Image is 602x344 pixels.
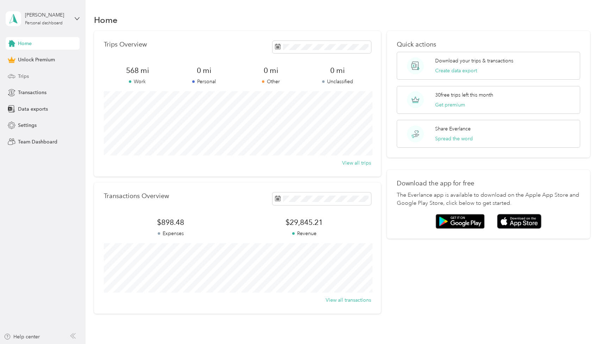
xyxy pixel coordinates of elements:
p: Download the app for free [397,180,580,187]
p: Trips Overview [104,41,147,48]
p: Quick actions [397,41,580,48]
p: Other [238,78,305,85]
span: Trips [18,73,29,80]
span: 0 mi [304,66,371,75]
p: Expenses [104,230,237,237]
p: Download your trips & transactions [435,57,513,64]
span: Team Dashboard [18,138,57,146]
span: Data exports [18,105,48,113]
p: Revenue [238,230,371,237]
p: Transactions Overview [104,192,169,200]
div: Personal dashboard [25,21,63,25]
h1: Home [94,16,118,24]
span: Home [18,40,32,47]
img: App store [497,214,541,229]
span: Settings [18,122,37,129]
span: Unlock Premium [18,56,55,63]
p: Unclassified [304,78,371,85]
p: Work [104,78,171,85]
p: Personal [171,78,238,85]
p: 30 free trips left this month [435,91,493,99]
button: Help center [4,333,40,340]
span: Transactions [18,89,46,96]
iframe: Everlance-gr Chat Button Frame [563,305,602,344]
img: Google play [435,214,485,229]
span: 0 mi [171,66,238,75]
button: Spread the word [435,135,473,142]
button: View all transactions [326,296,371,304]
div: [PERSON_NAME] [25,11,69,19]
button: Create data export [435,67,477,74]
button: Get premium [435,101,465,109]
p: The Everlance app is available to download on the Apple App Store and Google Play Store, click be... [397,191,580,208]
span: $898.48 [104,217,237,227]
button: View all trips [342,159,371,167]
p: Share Everlance [435,125,471,133]
span: 568 mi [104,66,171,75]
span: 0 mi [238,66,305,75]
span: $29,845.21 [238,217,371,227]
